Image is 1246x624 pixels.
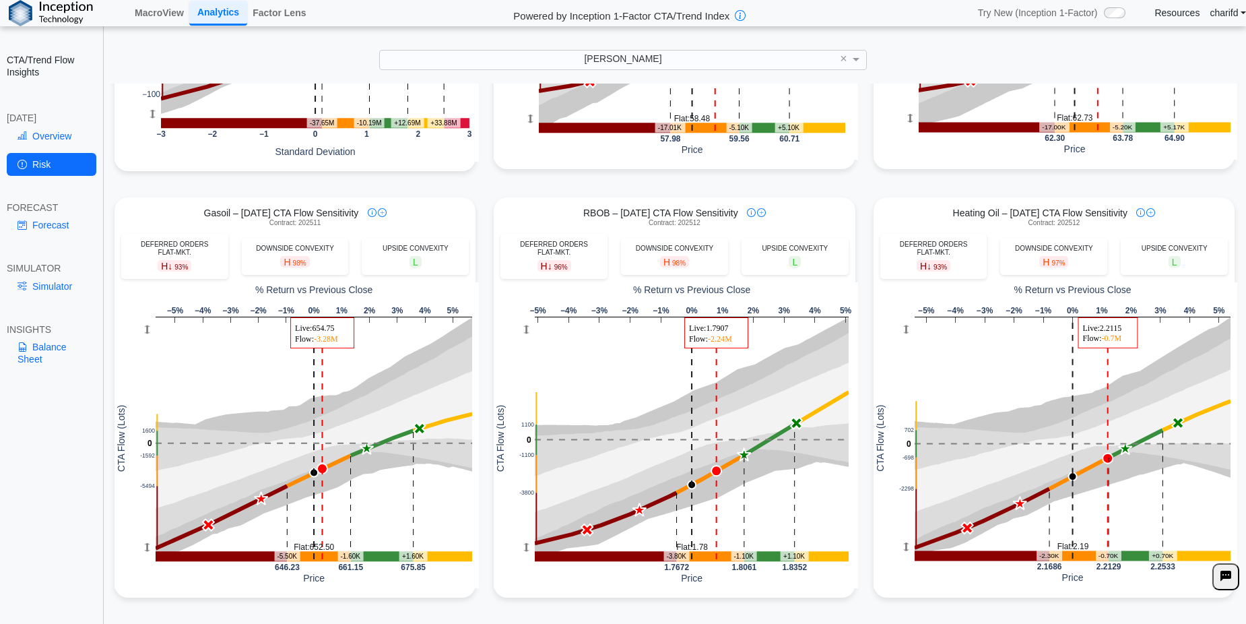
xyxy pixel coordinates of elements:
[189,1,247,26] a: Analytics
[1146,208,1155,217] img: plus-icon.svg
[7,54,96,78] h2: CTA/Trend Flow Insights
[7,336,96,371] a: Balance Sheet
[7,262,96,274] div: SIMULATOR
[7,112,96,124] div: [DATE]
[168,261,172,272] span: ↓
[554,263,568,271] span: 96%
[747,208,756,217] img: info-icon.svg
[583,207,738,219] span: RBOB – [DATE] CTA Flow Sensitivity
[507,241,601,257] div: DEFERRED ORDERS FLAT-MKT.
[7,201,96,214] div: FORECAST
[249,245,342,253] div: DOWNSIDE CONVEXITY
[548,261,552,272] span: ↓
[1136,208,1145,217] img: info-icon.svg
[1127,245,1221,253] div: UPSIDE CONVEXITY
[7,125,96,148] a: Overview
[649,219,700,227] span: Contract: 202512
[1051,259,1065,267] span: 97%
[978,7,1098,19] span: Try New (Inception 1-Factor)
[748,245,842,253] div: UPSIDE CONVEXITY
[378,208,387,217] img: plus-icon.svg
[789,256,801,268] span: L
[7,323,96,336] div: INSIGHTS
[757,208,766,217] img: plus-icon.svg
[1154,7,1200,19] a: Resources
[887,241,981,257] div: DEFERRED ORDERS FLAT-MKT.
[917,260,950,272] span: H
[409,256,422,268] span: L
[174,263,188,271] span: 93%
[1007,245,1101,253] div: DOWNSIDE CONVEXITY
[158,260,191,272] span: H
[1169,256,1181,268] span: L
[537,260,571,272] span: H
[1039,256,1068,268] span: H
[933,263,947,271] span: 93%
[672,259,686,267] span: 98%
[927,261,931,272] span: ↓
[7,275,96,298] a: Simulator
[129,1,189,24] a: MacroView
[269,219,321,227] span: Contract: 202511
[840,53,847,65] span: ×
[7,153,96,176] a: Risk
[128,241,222,257] div: DEFERRED ORDERS FLAT-MKT.
[247,1,311,24] a: Factor Lens
[1210,7,1246,19] a: charifd
[584,53,661,64] span: [PERSON_NAME]
[7,214,96,237] a: Forecast
[660,256,689,268] span: H
[293,259,306,267] span: 98%
[953,207,1127,219] span: Heating Oil – [DATE] CTA Flow Sensitivity
[508,4,735,23] h2: Powered by Inception 1-Factor CTA/Trend Index
[838,51,849,69] span: Clear value
[368,245,462,253] div: UPSIDE CONVEXITY
[280,256,309,268] span: H
[1028,219,1080,227] span: Contract: 202512
[368,208,376,217] img: info-icon.svg
[628,245,721,253] div: DOWNSIDE CONVEXITY
[204,207,359,219] span: Gasoil – [DATE] CTA Flow Sensitivity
